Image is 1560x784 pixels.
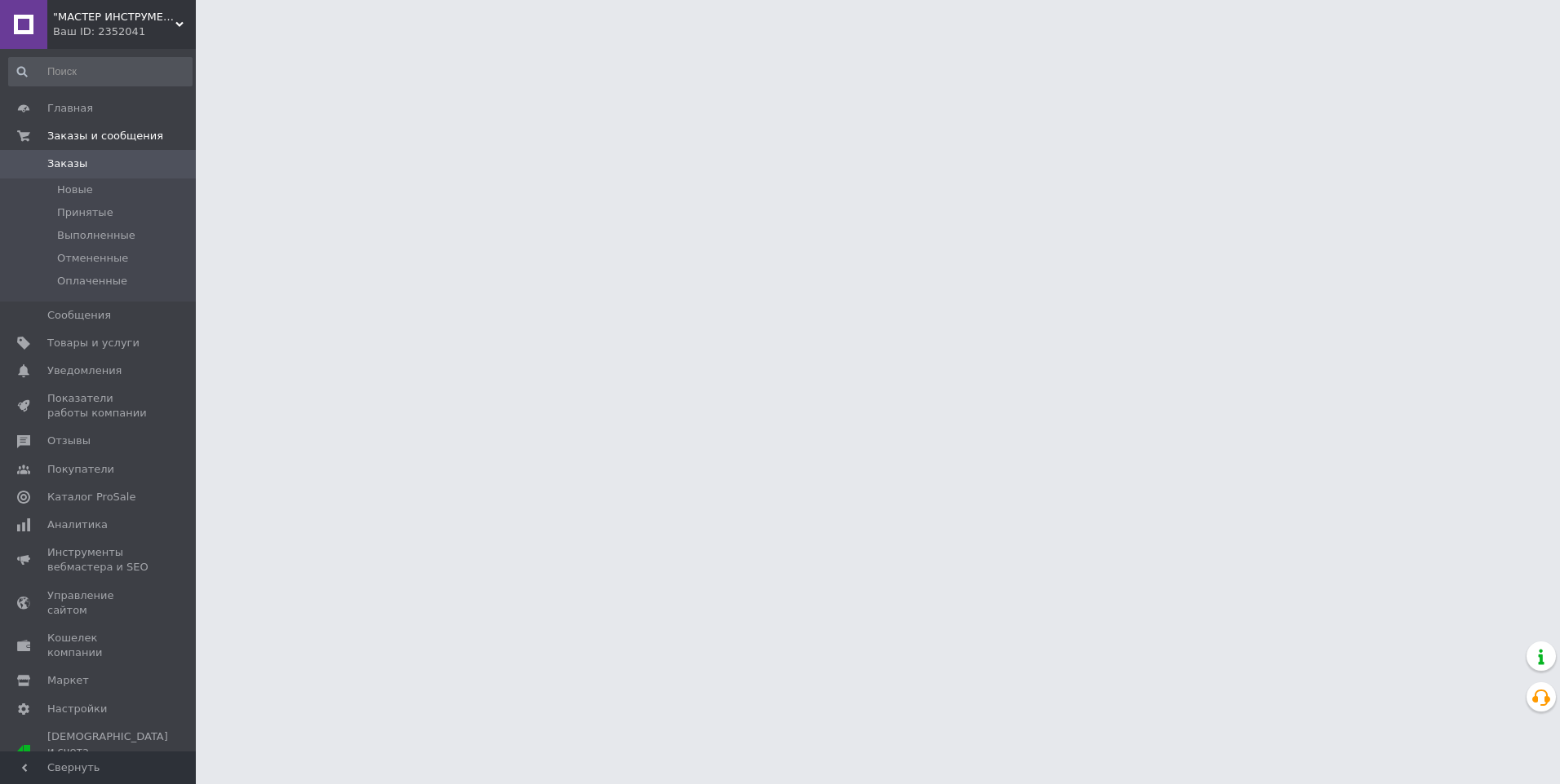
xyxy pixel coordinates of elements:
[47,673,89,688] span: Маркет
[57,205,113,220] span: Принятые
[53,24,196,39] div: Ваш ID: 2352041
[47,729,168,774] span: [DEMOGRAPHIC_DATA] и счета
[47,434,91,448] span: Отзывы
[47,391,151,421] span: Показатели работы компании
[47,702,107,716] span: Настройки
[47,129,163,143] span: Заказы и сообщения
[47,518,108,532] span: Аналитика
[57,274,127,288] span: Оплаченные
[47,308,111,323] span: Сообщения
[47,101,93,116] span: Главная
[47,462,114,477] span: Покупатели
[47,588,151,618] span: Управление сайтом
[47,490,135,504] span: Каталог ProSale
[47,336,140,350] span: Товары и услуги
[57,228,135,243] span: Выполненные
[8,57,193,86] input: Поиск
[57,183,93,197] span: Новые
[47,545,151,575] span: Инструменты вебмастера и SEO
[47,156,87,171] span: Заказы
[53,10,175,24] span: "МАСТЕР ИНСТРУМЕНТ" - мастер в области инструмента
[47,631,151,660] span: Кошелек компании
[57,251,128,266] span: Отмененные
[47,363,122,378] span: Уведомления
